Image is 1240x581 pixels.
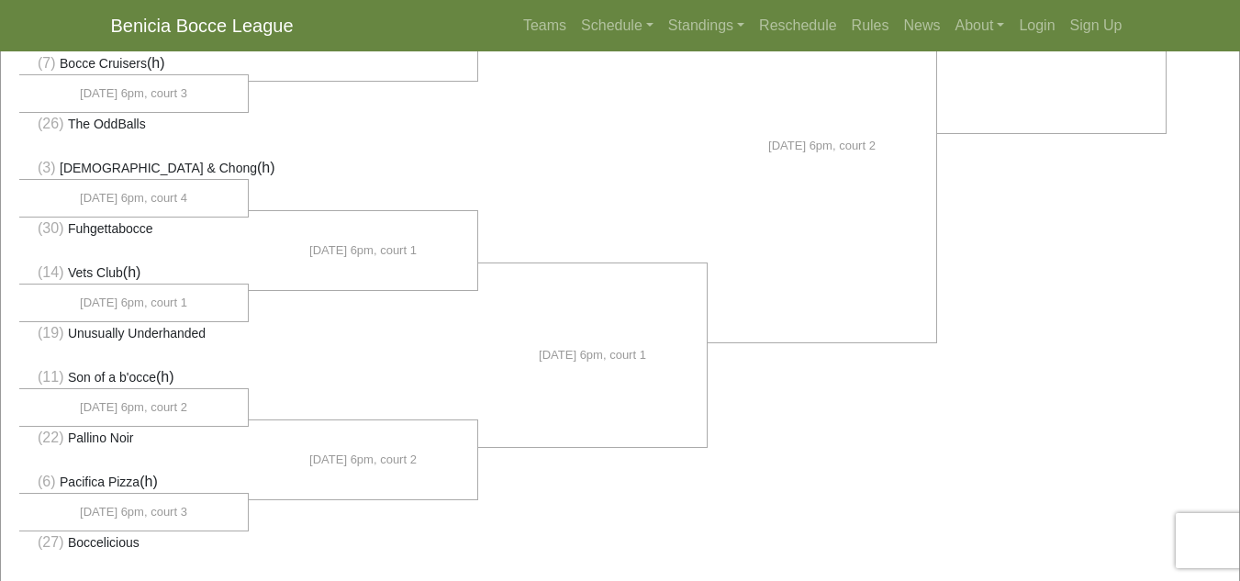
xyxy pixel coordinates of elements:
[80,294,187,312] span: [DATE] 6pm, court 1
[19,262,249,285] li: (h)
[68,326,206,341] span: Unusually Underhanded
[38,220,63,236] span: (30)
[68,370,156,385] span: Son of a b'occe
[68,221,153,236] span: Fuhgettabocce
[844,7,897,44] a: Rules
[38,116,63,131] span: (26)
[80,398,187,417] span: [DATE] 6pm, court 2
[38,160,56,175] span: (3)
[111,7,294,44] a: Benicia Bocce League
[19,366,249,389] li: (h)
[19,157,249,180] li: (h)
[38,55,56,71] span: (7)
[38,369,63,385] span: (11)
[516,7,574,44] a: Teams
[38,474,56,489] span: (6)
[19,52,249,75] li: (h)
[1011,7,1062,44] a: Login
[897,7,948,44] a: News
[574,7,661,44] a: Schedule
[68,265,123,280] span: Vets Club
[80,84,187,103] span: [DATE] 6pm, court 3
[38,325,63,341] span: (19)
[309,241,417,260] span: [DATE] 6pm, court 1
[19,471,249,494] li: (h)
[752,7,844,44] a: Reschedule
[661,7,752,44] a: Standings
[68,535,140,550] span: Boccelicious
[948,7,1012,44] a: About
[68,117,146,131] span: The OddBalls
[309,451,417,469] span: [DATE] 6pm, court 2
[60,475,140,489] span: Pacifica Pizza
[38,534,63,550] span: (27)
[539,346,646,364] span: [DATE] 6pm, court 1
[1063,7,1130,44] a: Sign Up
[80,189,187,207] span: [DATE] 6pm, court 4
[60,56,147,71] span: Bocce Cruisers
[38,264,63,280] span: (14)
[80,503,187,521] span: [DATE] 6pm, court 3
[768,137,876,155] span: [DATE] 6pm, court 2
[60,161,257,175] span: [DEMOGRAPHIC_DATA] & Chong
[38,430,63,445] span: (22)
[68,430,134,445] span: Pallino Noir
